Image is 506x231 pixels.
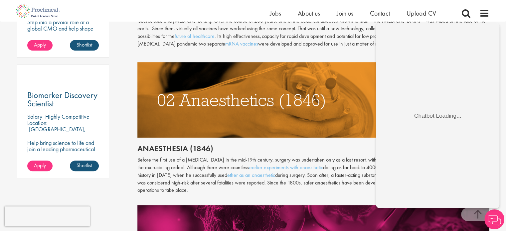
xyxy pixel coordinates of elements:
[27,91,99,108] a: Biomarker Discovery Scientist
[70,40,99,51] a: Shortlist
[40,93,88,100] div: Chatbot Loading...
[27,119,48,127] span: Location:
[34,41,46,48] span: Apply
[137,156,489,194] p: Before the first use of a [MEDICAL_DATA] in the mid-19th century, surgery was undertaken only as ...
[5,206,90,226] iframe: reCAPTCHA
[175,33,215,40] a: future of healthcare
[27,125,85,139] p: [GEOGRAPHIC_DATA], [GEOGRAPHIC_DATA]
[27,40,53,51] a: Apply
[227,172,275,178] a: ether as an anaesthetic
[298,9,320,18] a: About us
[407,9,436,18] a: Upload CV
[27,161,53,171] a: Apply
[137,144,489,153] h2: Anaesthesia (1846)
[27,113,42,120] span: Salary
[337,9,353,18] a: Join us
[27,89,97,109] span: Biomarker Discovery Scientist
[27,140,99,177] p: Help bring science to life and join a leading pharmaceutical company to play a key role in delive...
[225,40,258,47] a: mRNA vaccines
[45,113,89,120] p: Highly Competitive
[249,164,323,171] a: earlier experiments with anaesthetic
[270,9,281,18] a: Jobs
[370,9,390,18] a: Contact
[484,209,504,229] img: Chatbot
[34,162,46,169] span: Apply
[70,161,99,171] a: Shortlist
